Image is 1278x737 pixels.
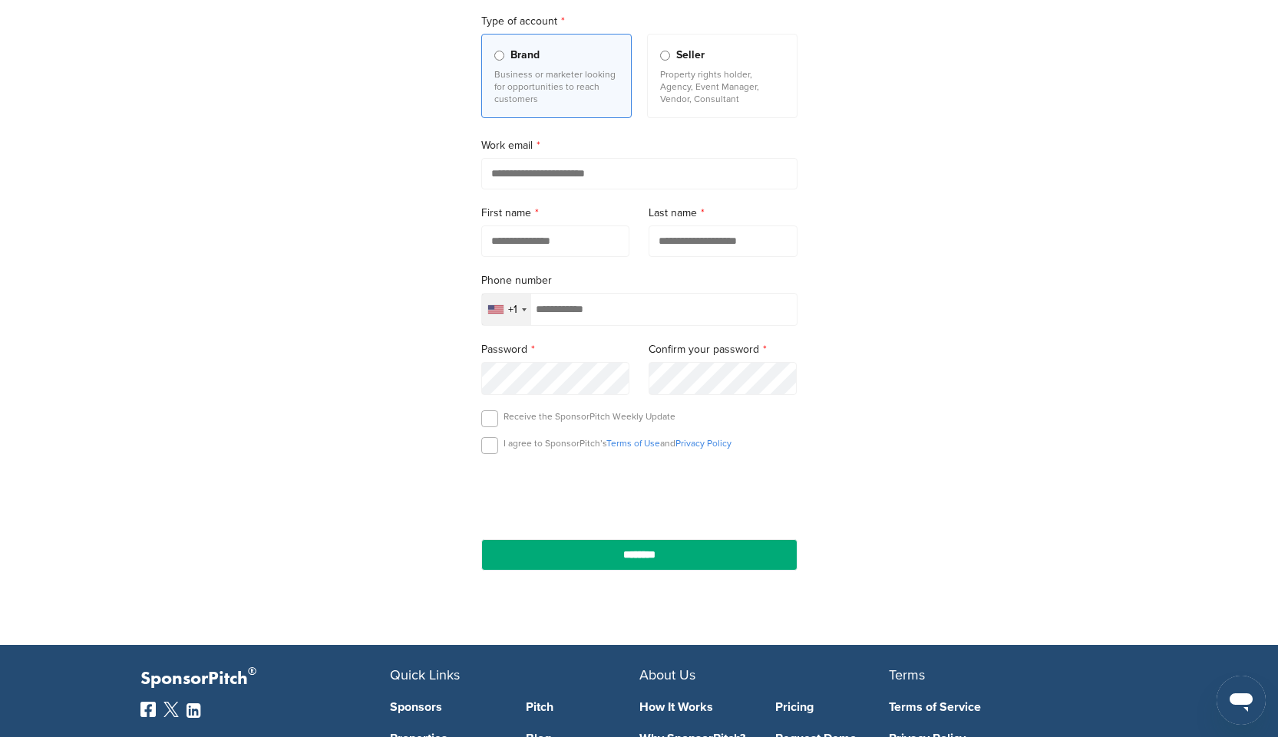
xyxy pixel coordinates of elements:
input: Seller Property rights holder, Agency, Event Manager, Vendor, Consultant [660,51,670,61]
img: Twitter [163,702,179,717]
a: Terms of Use [606,438,660,449]
a: Sponsors [390,701,504,713]
iframe: reCAPTCHA [552,472,727,517]
p: SponsorPitch [140,668,390,690]
div: Selected country [482,294,531,325]
label: Phone number [481,272,798,289]
iframe: Button to launch messaging window [1217,676,1266,725]
span: Terms [889,666,925,683]
a: Terms of Service [889,701,1115,713]
a: Privacy Policy [675,438,731,449]
span: ® [248,662,256,681]
span: Seller [676,47,705,64]
label: Password [481,341,630,358]
p: Business or marketer looking for opportunities to reach customers [494,68,619,105]
p: I agree to SponsorPitch’s and [504,437,731,449]
p: Receive the SponsorPitch Weekly Update [504,410,675,423]
label: Work email [481,137,798,154]
span: Quick Links [390,666,460,683]
span: Brand [510,47,540,64]
label: First name [481,205,630,222]
span: About Us [639,666,695,683]
a: Pricing [775,701,889,713]
img: Facebook [140,702,156,717]
label: Last name [649,205,798,222]
a: Pitch [526,701,639,713]
label: Confirm your password [649,341,798,358]
div: +1 [508,304,517,315]
label: Type of account [481,13,798,30]
input: Brand Business or marketer looking for opportunities to reach customers [494,51,504,61]
a: How It Works [639,701,753,713]
p: Property rights holder, Agency, Event Manager, Vendor, Consultant [660,68,784,105]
